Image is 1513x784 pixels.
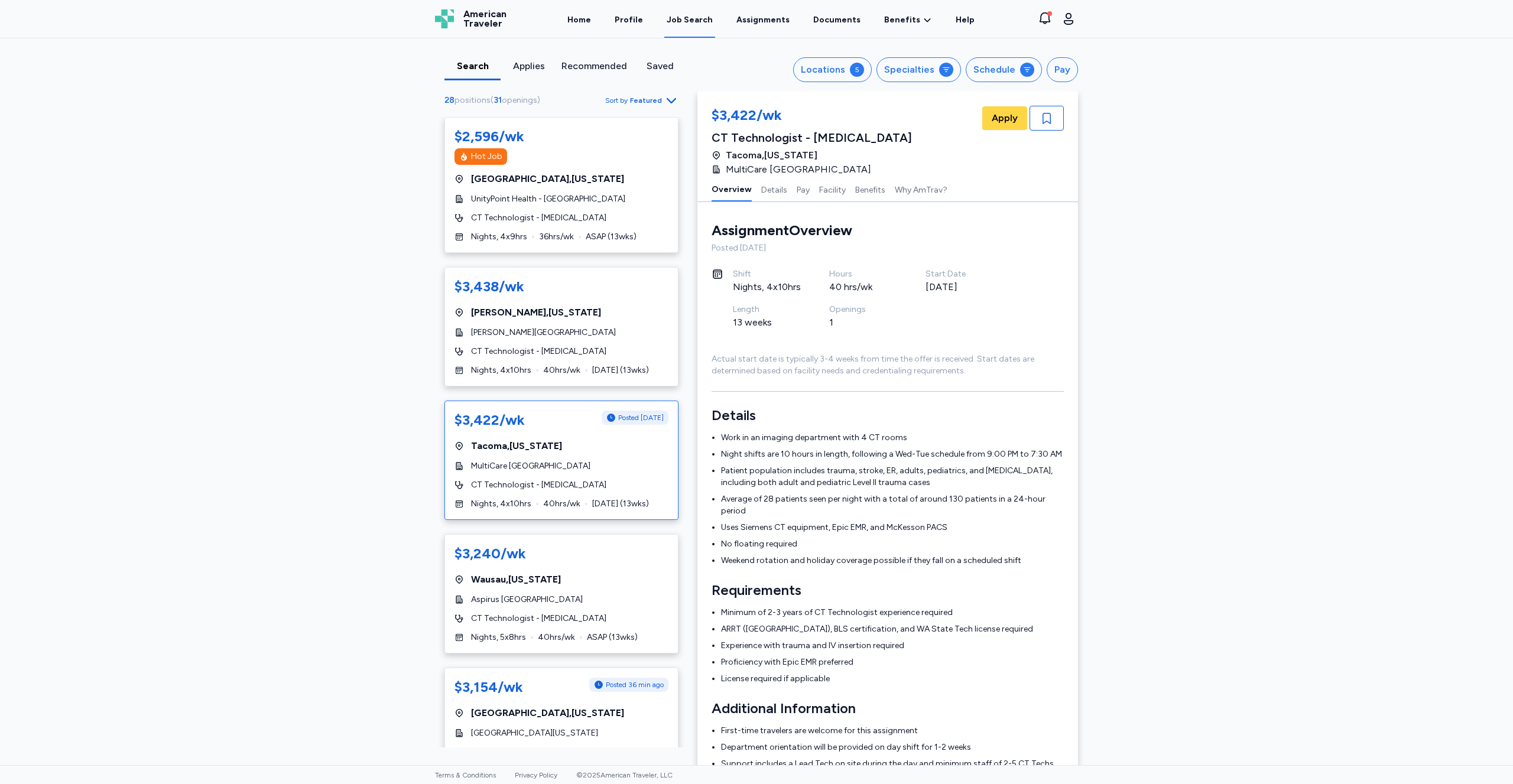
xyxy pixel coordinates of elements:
[493,95,502,105] span: 31
[587,632,638,643] span: ASAP ( 13 wks)
[454,544,526,563] div: $3,240/wk
[712,106,912,127] div: $3,422/wk
[876,57,961,82] button: Specialties
[471,746,606,758] span: CT Technologist - [MEDICAL_DATA]
[586,231,637,243] span: ASAP ( 13 wks)
[471,727,598,739] span: [GEOGRAPHIC_DATA][US_STATE]
[721,640,1064,652] li: Experience with trauma and IV insertion required
[454,95,491,105] span: positions
[829,304,897,315] div: Openings
[973,63,1015,77] div: Schedule
[884,14,920,26] span: Benefits
[444,95,545,106] div: ( )
[605,93,678,108] button: Sort byFeatured
[471,706,624,720] span: [GEOGRAPHIC_DATA] , [US_STATE]
[454,411,525,430] div: $3,422/wk
[721,432,1064,444] li: Work in an imaging department with 4 CT rooms
[829,315,897,330] div: 1
[630,96,662,105] span: Featured
[712,406,1064,425] h3: Details
[538,632,575,643] span: 40 hrs/wk
[895,177,947,201] button: Why AmTrav?
[471,439,562,453] span: Tacoma , [US_STATE]
[543,365,580,376] span: 40 hrs/wk
[712,177,752,201] button: Overview
[637,59,683,73] div: Saved
[605,96,628,105] span: Sort by
[726,162,871,177] span: MultiCare [GEOGRAPHIC_DATA]
[712,221,852,240] div: Assignment Overview
[471,460,590,472] span: MultiCare [GEOGRAPHIC_DATA]
[721,758,1064,782] li: Support includes a Lead Tech on site during the day and minimum staff of 2-5 CT Techs per shift
[1054,63,1070,77] div: Pay
[733,315,801,330] div: 13 weeks
[726,148,817,162] span: Tacoma , [US_STATE]
[721,741,1064,753] li: Department orientation will be provided on day shift for 1-2 weeks
[618,413,664,422] span: Posted [DATE]
[471,151,502,162] div: Hot Job
[733,304,801,315] div: Length
[721,607,1064,619] li: Minimum of 2-3 years of CT Technologist experience required
[712,353,1064,377] div: Actual start date is typically 3-4 weeks from time the offer is received. Start dates are determi...
[819,177,846,201] button: Facility
[721,555,1064,567] li: Weekend rotation and holiday coverage possible if they fall on a scheduled shift
[471,572,561,587] span: Wausau , [US_STATE]
[982,106,1027,130] button: Apply
[592,498,649,510] span: [DATE] ( 13 wks)
[797,177,810,201] button: Pay
[829,280,897,294] div: 40 hrs/wk
[721,656,1064,668] li: Proficiency with Epic EMR preferred
[561,59,627,73] div: Recommended
[721,623,1064,635] li: ARRT ([GEOGRAPHIC_DATA]), BLS certification, and WA State Tech license required
[721,522,1064,533] li: Uses Siemens CT equipment, Epic EMR, and McKesson PACS
[576,771,673,779] span: © 2025 American Traveler, LLC
[829,268,897,280] div: Hours
[721,538,1064,550] li: No floating required
[721,448,1064,460] li: Night shifts are 10 hours in length, following a Wed-Tue schedule from 9:00 PM to 7:30 AM
[926,280,993,294] div: [DATE]
[471,212,606,224] span: CT Technologist - [MEDICAL_DATA]
[801,63,845,77] div: Locations
[463,9,507,28] span: American Traveler
[721,465,1064,489] li: Patient population includes trauma, stroke, ER, adults, pediatrics, and [MEDICAL_DATA], including...
[502,95,537,105] span: openings
[992,111,1018,125] span: Apply
[444,95,454,105] span: 28
[449,59,496,73] div: Search
[664,1,715,38] a: Job Search
[454,277,524,296] div: $3,438/wk
[505,59,552,73] div: Applies
[761,177,787,201] button: Details
[471,594,583,606] span: Aspirus [GEOGRAPHIC_DATA]
[471,346,606,357] span: CT Technologist - [MEDICAL_DATA]
[606,680,664,689] span: Posted 36 min ago
[471,613,606,624] span: CT Technologist - [MEDICAL_DATA]
[667,14,713,26] div: Job Search
[721,673,1064,685] li: License required if applicable
[471,231,527,243] span: Nights, 4x9hrs
[471,172,624,186] span: [GEOGRAPHIC_DATA] , [US_STATE]
[515,771,557,779] a: Privacy Policy
[793,57,872,82] button: Locations5
[471,632,526,643] span: Nights, 5x8hrs
[543,498,580,510] span: 40 hrs/wk
[454,127,524,146] div: $2,596/wk
[471,327,616,339] span: [PERSON_NAME][GEOGRAPHIC_DATA]
[471,479,606,491] span: CT Technologist - [MEDICAL_DATA]
[471,305,601,320] span: [PERSON_NAME] , [US_STATE]
[884,14,932,26] a: Benefits
[435,9,454,28] img: Logo
[471,193,625,205] span: UnityPoint Health - [GEOGRAPHIC_DATA]
[855,177,885,201] button: Benefits
[539,231,574,243] span: 36 hrs/wk
[926,268,993,280] div: Start Date
[712,581,1064,600] h3: Requirements
[435,771,496,779] a: Terms & Conditions
[471,498,531,510] span: Nights, 4x10hrs
[1047,57,1078,82] button: Pay
[471,365,531,376] span: Nights, 4x10hrs
[721,725,1064,737] li: First-time travelers are welcome for this assignment
[454,678,523,697] div: $3,154/wk
[712,242,1064,254] div: Posted [DATE]
[733,268,801,280] div: Shift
